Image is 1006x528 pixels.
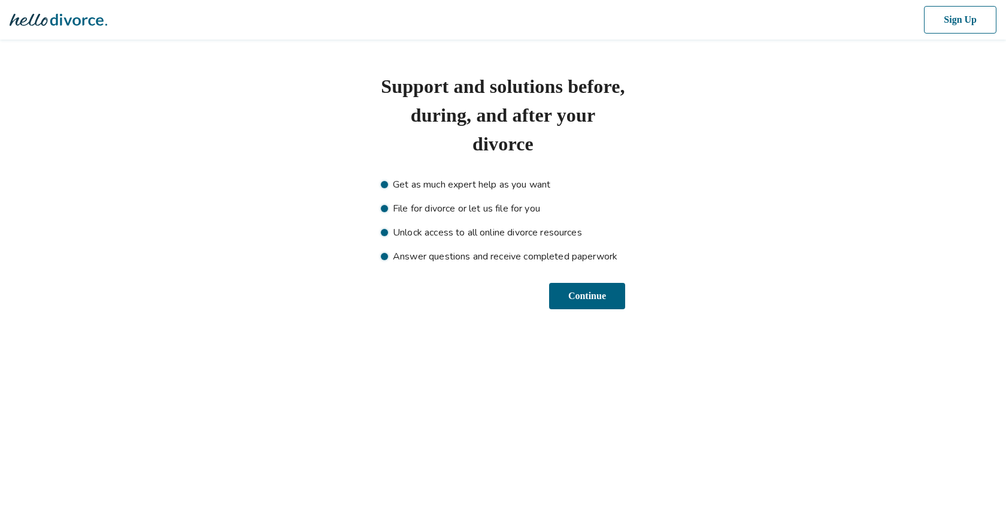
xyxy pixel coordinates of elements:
[381,225,625,240] li: Unlock access to all online divorce resources
[381,201,625,216] li: File for divorce or let us file for you
[922,6,996,34] button: Sign Up
[381,249,625,264] li: Answer questions and receive completed paperwork
[381,72,625,158] h1: Support and solutions before, during, and after your divorce
[381,177,625,192] li: Get as much expert help as you want
[548,283,625,309] button: Continue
